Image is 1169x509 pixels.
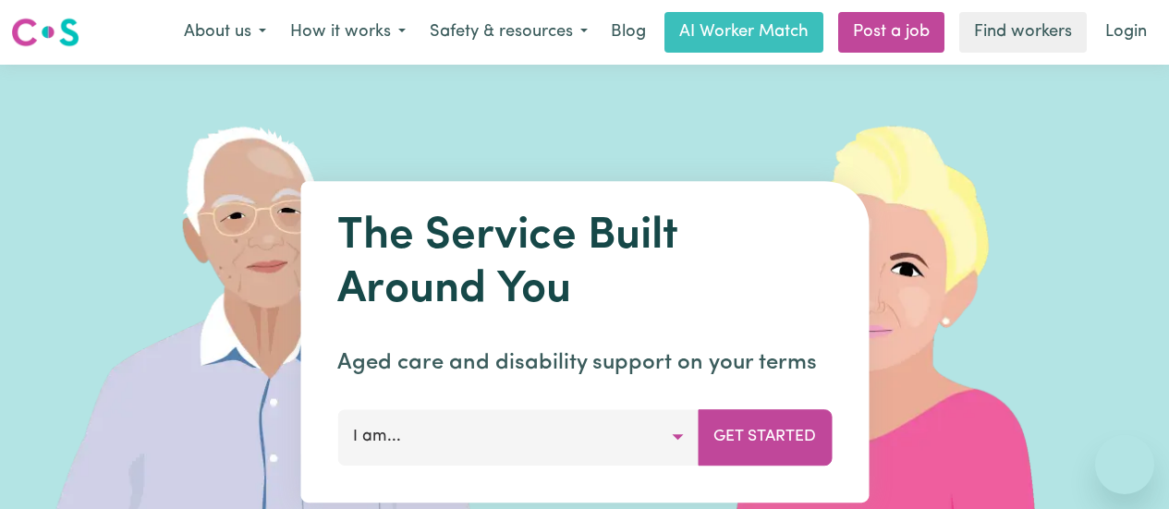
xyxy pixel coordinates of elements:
button: Safety & resources [418,13,600,52]
iframe: Button to launch messaging window [1095,435,1154,494]
a: Careseekers logo [11,11,79,54]
a: Post a job [838,12,944,53]
a: Login [1094,12,1158,53]
h1: The Service Built Around You [337,211,832,317]
button: Get Started [698,409,832,465]
a: Blog [600,12,657,53]
img: Careseekers logo [11,16,79,49]
button: About us [172,13,278,52]
a: AI Worker Match [664,12,823,53]
button: How it works [278,13,418,52]
a: Find workers [959,12,1087,53]
p: Aged care and disability support on your terms [337,346,832,380]
button: I am... [337,409,699,465]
